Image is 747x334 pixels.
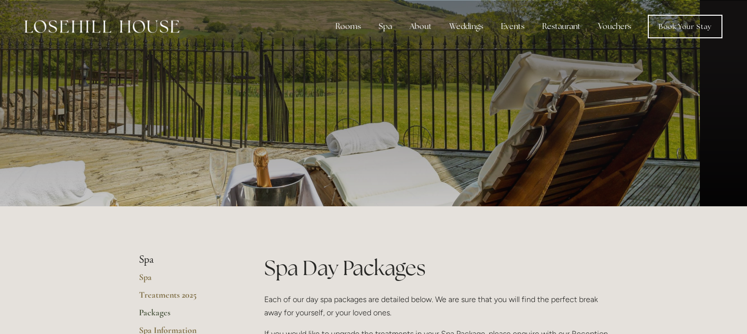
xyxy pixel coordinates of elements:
div: Spa [371,17,400,36]
h1: Spa Day Packages [264,253,609,282]
a: Spa [139,272,233,289]
a: Book Your Stay [648,15,722,38]
div: About [402,17,440,36]
p: Each of our day spa packages are detailed below. We are sure that you will find the perfect break... [264,293,609,319]
div: Events [493,17,532,36]
a: Vouchers [590,17,639,36]
div: Restaurant [534,17,588,36]
img: Losehill House [25,20,179,33]
li: Spa [139,253,233,266]
a: Packages [139,307,233,325]
a: Treatments 2025 [139,289,233,307]
div: Rooms [328,17,369,36]
div: Weddings [442,17,491,36]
